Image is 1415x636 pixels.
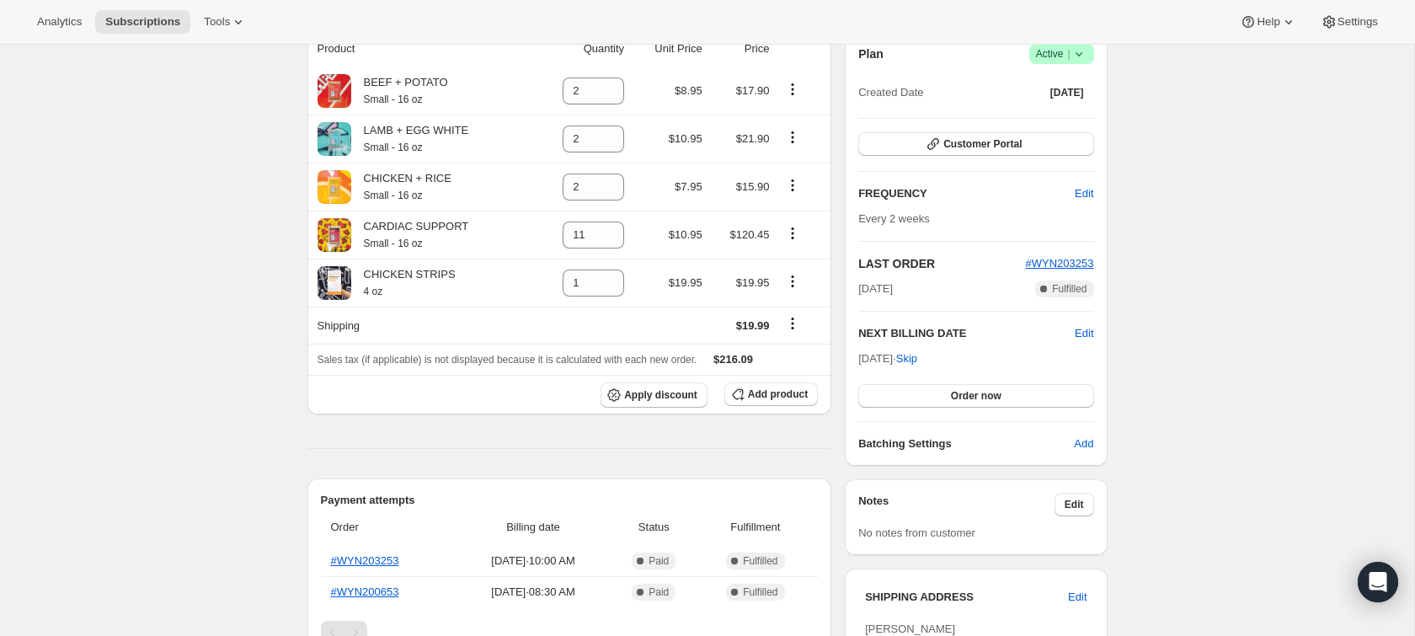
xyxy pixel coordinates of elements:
img: product img [318,170,351,204]
th: Product [307,30,533,67]
span: $7.95 [675,180,702,193]
h3: Notes [858,493,1055,516]
span: Fulfilled [743,554,777,568]
span: Fulfilled [743,585,777,599]
span: Edit [1065,498,1084,511]
th: Unit Price [629,30,707,67]
small: Small - 16 oz [364,190,423,201]
span: Fulfilled [1052,282,1087,296]
div: BEEF + POTATO [351,74,448,108]
img: product img [318,122,351,156]
div: Open Intercom Messenger [1358,562,1398,602]
button: Customer Portal [858,132,1093,156]
button: Help [1230,10,1306,34]
h3: SHIPPING ADDRESS [865,589,1068,606]
button: [DATE] [1040,81,1094,104]
span: Apply discount [624,388,697,402]
img: product img [318,266,351,300]
span: $8.95 [675,84,702,97]
span: Status [615,519,693,536]
span: [DATE] · [858,352,917,365]
button: #WYN203253 [1026,255,1094,272]
th: Shipping [307,307,533,344]
div: CHICKEN STRIPS [351,266,456,300]
span: [DATE] · 08:30 AM [462,584,605,601]
button: Tools [194,10,257,34]
h2: LAST ORDER [858,255,1025,272]
span: $120.45 [729,228,769,241]
span: $19.95 [669,276,702,289]
button: Analytics [27,10,92,34]
button: Product actions [779,224,806,243]
span: Settings [1338,15,1378,29]
span: Paid [649,554,669,568]
small: Small - 16 oz [364,238,423,249]
span: $15.90 [736,180,770,193]
span: Edit [1068,589,1087,606]
h6: Batching Settings [858,436,1074,452]
span: Subscriptions [105,15,180,29]
span: [DATE] [1050,86,1084,99]
button: Shipping actions [779,314,806,333]
span: Skip [896,350,917,367]
span: Help [1257,15,1279,29]
small: Small - 16 oz [364,94,423,105]
button: Product actions [779,176,806,195]
h2: Plan [858,45,884,62]
button: Add product [724,382,818,406]
button: Edit [1055,493,1094,516]
a: #WYN200653 [331,585,399,598]
span: $216.09 [713,353,753,366]
button: Edit [1065,180,1103,207]
span: Analytics [37,15,82,29]
span: Add [1074,436,1093,452]
span: Sales tax (if applicable) is not displayed because it is calculated with each new order. [318,354,697,366]
button: Product actions [779,80,806,99]
h2: NEXT BILLING DATE [858,325,1075,342]
span: Paid [649,585,669,599]
span: Customer Portal [943,137,1022,151]
span: [DATE] · 10:00 AM [462,553,605,569]
span: | [1067,47,1070,61]
span: Fulfillment [703,519,809,536]
span: Created Date [858,84,923,101]
span: $19.99 [736,319,770,332]
span: Tools [204,15,230,29]
img: product img [318,218,351,252]
span: Active [1036,45,1087,62]
h2: Payment attempts [321,492,819,509]
span: No notes from customer [858,526,975,539]
th: Quantity [532,30,629,67]
button: Order now [858,384,1093,408]
th: Price [707,30,775,67]
button: Product actions [779,128,806,147]
div: CHICKEN + RICE [351,170,451,204]
span: [DATE] [858,281,893,297]
button: Subscriptions [95,10,190,34]
small: Small - 16 oz [364,142,423,153]
button: Edit [1075,325,1093,342]
button: Add [1064,430,1103,457]
a: #WYN203253 [331,554,399,567]
span: $21.90 [736,132,770,145]
button: Apply discount [601,382,707,408]
a: #WYN203253 [1026,257,1094,270]
h2: FREQUENCY [858,185,1075,202]
span: Every 2 weeks [858,212,930,225]
span: Billing date [462,519,605,536]
button: Product actions [779,272,806,291]
span: $10.95 [669,132,702,145]
img: product img [318,74,351,108]
button: Settings [1311,10,1388,34]
span: Add product [748,387,808,401]
th: Order [321,509,457,546]
span: Edit [1075,185,1093,202]
span: $19.95 [736,276,770,289]
button: Skip [886,345,927,372]
small: 4 oz [364,286,383,297]
span: $10.95 [669,228,702,241]
button: Edit [1058,584,1097,611]
div: LAMB + EGG WHITE [351,122,469,156]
